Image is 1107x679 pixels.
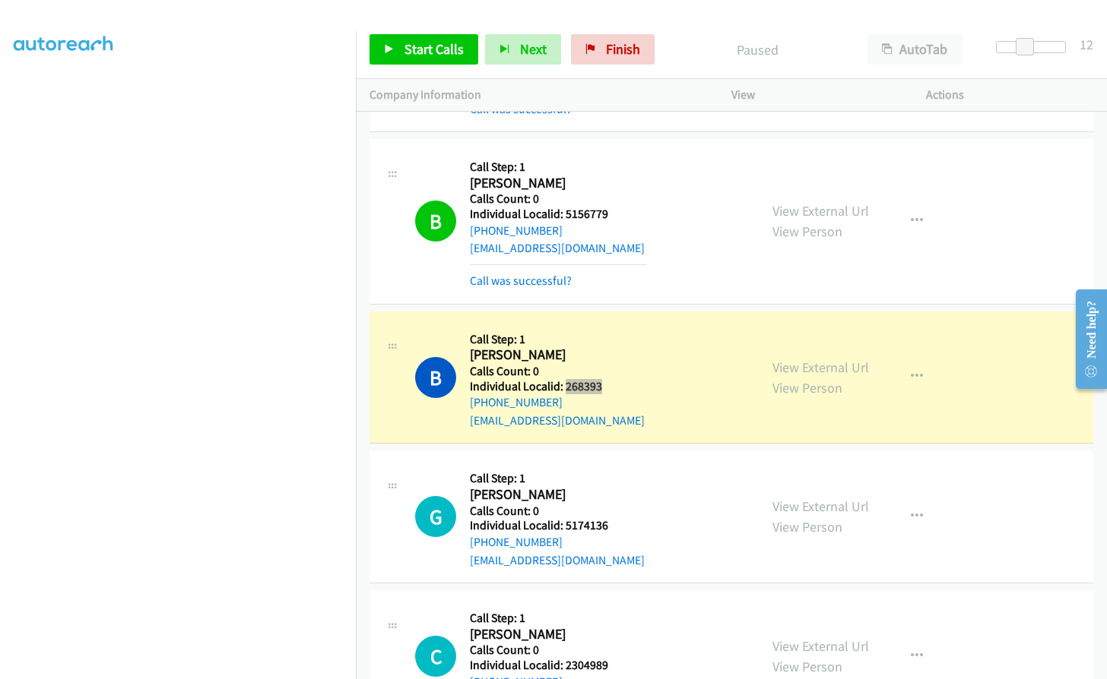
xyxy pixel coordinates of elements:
a: View Person [772,518,842,535]
a: [PHONE_NUMBER] [470,535,563,549]
h5: Individual Localid: 5156779 [470,207,647,222]
a: View Person [772,379,842,396]
a: View External Url [772,497,869,515]
p: Actions [926,86,1093,104]
h5: Calls Count: 0 [470,643,647,658]
a: [EMAIL_ADDRESS][DOMAIN_NAME] [470,413,645,428]
span: Start Calls [404,40,464,58]
a: Start Calls [370,34,478,65]
h1: C [415,636,456,677]
p: View [731,86,899,104]
a: View External Url [772,202,869,219]
p: Company Information [370,86,704,104]
h2: [PERSON_NAME] [470,346,647,364]
p: Paused [675,39,840,60]
a: View External Url [772,358,869,376]
h5: Call Step: 1 [470,471,647,486]
h2: [PERSON_NAME] [470,486,647,504]
button: Next [485,34,561,65]
button: AutoTab [868,34,962,65]
a: [EMAIL_ADDRESS][DOMAIN_NAME] [470,553,645,567]
h2: [PERSON_NAME] [470,626,647,643]
h5: Calls Count: 0 [470,364,647,379]
span: Next [520,40,547,58]
a: Call was successful? [470,273,572,288]
a: [EMAIL_ADDRESS][DOMAIN_NAME] [470,241,645,255]
h5: Individual Localid: 2304989 [470,658,647,673]
h5: Calls Count: 0 [470,504,647,519]
h5: Individual Localid: 268393 [470,379,647,394]
a: Finish [571,34,655,65]
div: The call is yet to be attempted [415,636,456,677]
h5: Individual Localid: 5174136 [470,518,647,533]
div: 12 [1080,34,1093,55]
a: [PHONE_NUMBER] [470,395,563,409]
h5: Call Step: 1 [470,159,647,175]
iframe: Resource Center [1063,279,1107,400]
a: View Person [772,658,842,675]
h1: B [415,357,456,398]
a: Call was successful? [470,102,572,116]
a: [PHONE_NUMBER] [470,223,563,238]
h1: B [415,201,456,242]
h5: Calls Count: 0 [470,191,647,207]
span: Finish [606,40,640,58]
h1: G [415,496,456,537]
h5: Call Step: 1 [470,332,647,347]
h2: [PERSON_NAME] [470,175,647,192]
a: View External Url [772,637,869,655]
a: View Person [772,223,842,240]
h5: Call Step: 1 [470,611,647,626]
